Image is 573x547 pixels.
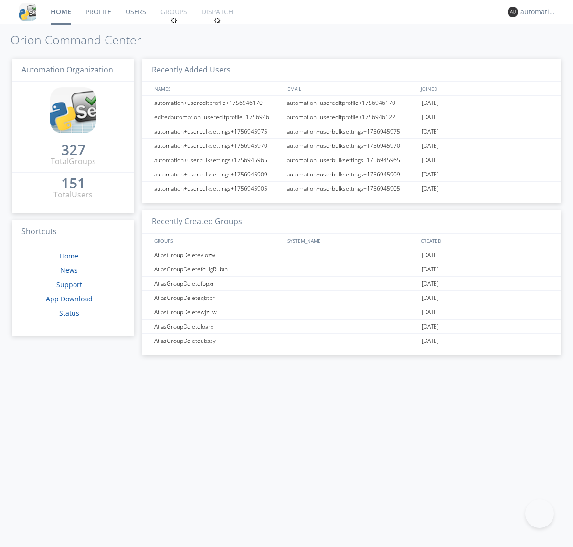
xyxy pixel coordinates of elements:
[422,305,439,320] span: [DATE]
[152,182,284,196] div: automation+userbulksettings+1756945905
[285,153,419,167] div: automation+userbulksettings+1756945965
[152,291,284,305] div: AtlasGroupDeleteqbtpr
[285,110,419,124] div: automation+usereditprofile+1756946122
[422,334,439,348] span: [DATE]
[142,320,561,334] a: AtlasGroupDeleteloarx[DATE]
[285,139,419,153] div: automation+userbulksettings+1756945970
[152,262,284,276] div: AtlasGroupDeletefculgRubin
[152,153,284,167] div: automation+userbulksettings+1756945965
[61,178,85,188] div: 151
[21,64,113,75] span: Automation Organization
[422,248,439,262] span: [DATE]
[142,210,561,234] h3: Recently Created Groups
[142,124,561,139] a: automation+userbulksettings+1756945975automation+userbulksettings+1756945975[DATE]
[142,96,561,110] a: automation+usereditprofile+1756946170automation+usereditprofile+1756946170[DATE]
[50,87,96,133] img: cddb5a64eb264b2086981ab96f4c1ba7
[422,153,439,167] span: [DATE]
[422,277,439,291] span: [DATE]
[142,167,561,182] a: automation+userbulksettings+1756945909automation+userbulksettings+1756945909[DATE]
[285,82,418,95] div: EMAIL
[422,320,439,334] span: [DATE]
[152,248,284,262] div: AtlasGroupDeleteyiozw
[152,334,284,348] div: AtlasGroupDeleteubssy
[508,7,518,17] img: 373638.png
[418,82,552,95] div: JOINED
[53,189,93,200] div: Total Users
[152,320,284,333] div: AtlasGroupDeleteloarx
[214,17,221,24] img: spin.svg
[285,234,418,248] div: SYSTEM_NAME
[59,309,79,318] a: Status
[142,334,561,348] a: AtlasGroupDeleteubssy[DATE]
[51,156,96,167] div: Total Groups
[152,110,284,124] div: editedautomation+usereditprofile+1756946122
[60,266,78,275] a: News
[285,124,419,138] div: automation+userbulksettings+1756945975
[61,145,85,155] div: 327
[152,277,284,290] div: AtlasGroupDeletefbpxr
[142,248,561,262] a: AtlasGroupDeleteyiozw[DATE]
[142,262,561,277] a: AtlasGroupDeletefculgRubin[DATE]
[422,124,439,139] span: [DATE]
[152,96,284,110] div: automation+usereditprofile+1756946170
[422,167,439,182] span: [DATE]
[152,139,284,153] div: automation+userbulksettings+1756945970
[422,291,439,305] span: [DATE]
[422,110,439,124] span: [DATE]
[142,182,561,196] a: automation+userbulksettings+1756945905automation+userbulksettings+1756945905[DATE]
[418,234,552,248] div: CREATED
[152,82,283,95] div: NAMES
[152,167,284,181] div: automation+userbulksettings+1756945909
[520,7,556,17] div: automation+atlas0017
[152,124,284,138] div: automation+userbulksettings+1756945975
[142,139,561,153] a: automation+userbulksettings+1756945970automation+userbulksettings+1756945970[DATE]
[142,59,561,82] h3: Recently Added Users
[142,291,561,305] a: AtlasGroupDeleteqbtpr[DATE]
[142,277,561,291] a: AtlasGroupDeletefbpxr[DATE]
[56,280,82,289] a: Support
[152,234,283,248] div: GROUPS
[12,220,134,244] h3: Shortcuts
[422,182,439,196] span: [DATE]
[285,167,419,181] div: automation+userbulksettings+1756945909
[142,305,561,320] a: AtlasGroupDeletewjzuw[DATE]
[285,182,419,196] div: automation+userbulksettings+1756945905
[285,96,419,110] div: automation+usereditprofile+1756946170
[61,145,85,156] a: 327
[61,178,85,189] a: 151
[422,96,439,110] span: [DATE]
[170,17,177,24] img: spin.svg
[142,110,561,124] a: editedautomation+usereditprofile+1756946122automation+usereditprofile+1756946122[DATE]
[152,305,284,319] div: AtlasGroupDeletewjzuw
[525,499,554,528] iframe: Toggle Customer Support
[46,294,93,303] a: App Download
[422,262,439,277] span: [DATE]
[422,139,439,153] span: [DATE]
[19,3,36,21] img: cddb5a64eb264b2086981ab96f4c1ba7
[142,153,561,167] a: automation+userbulksettings+1756945965automation+userbulksettings+1756945965[DATE]
[60,251,78,260] a: Home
